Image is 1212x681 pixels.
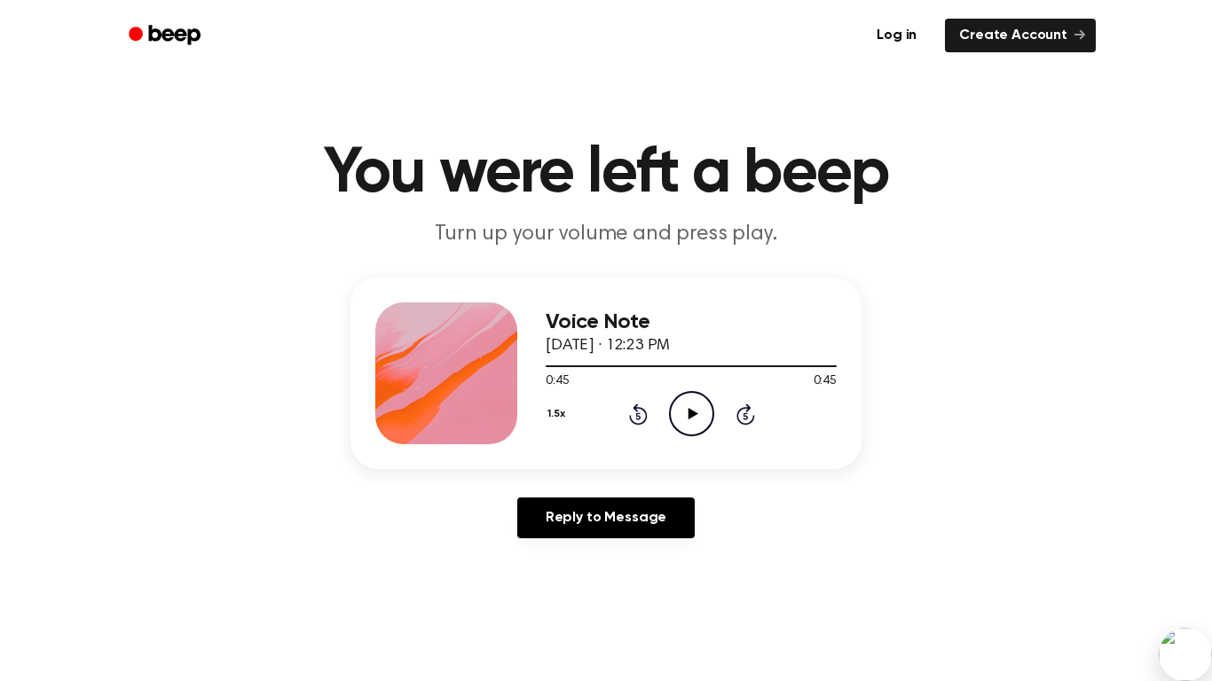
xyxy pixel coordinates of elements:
button: 1.5x [546,399,571,429]
h3: Voice Note [546,310,837,334]
a: Reply to Message [517,497,695,538]
p: Turn up your volume and press play. [265,220,947,249]
span: 0:45 [546,372,569,391]
a: Log in [859,15,934,56]
span: [DATE] · 12:23 PM [546,338,670,354]
span: 0:45 [814,372,837,391]
img: bubble.svg [1159,628,1212,681]
a: Beep [116,19,216,53]
h1: You were left a beep [152,142,1060,206]
a: Create Account [945,19,1096,52]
